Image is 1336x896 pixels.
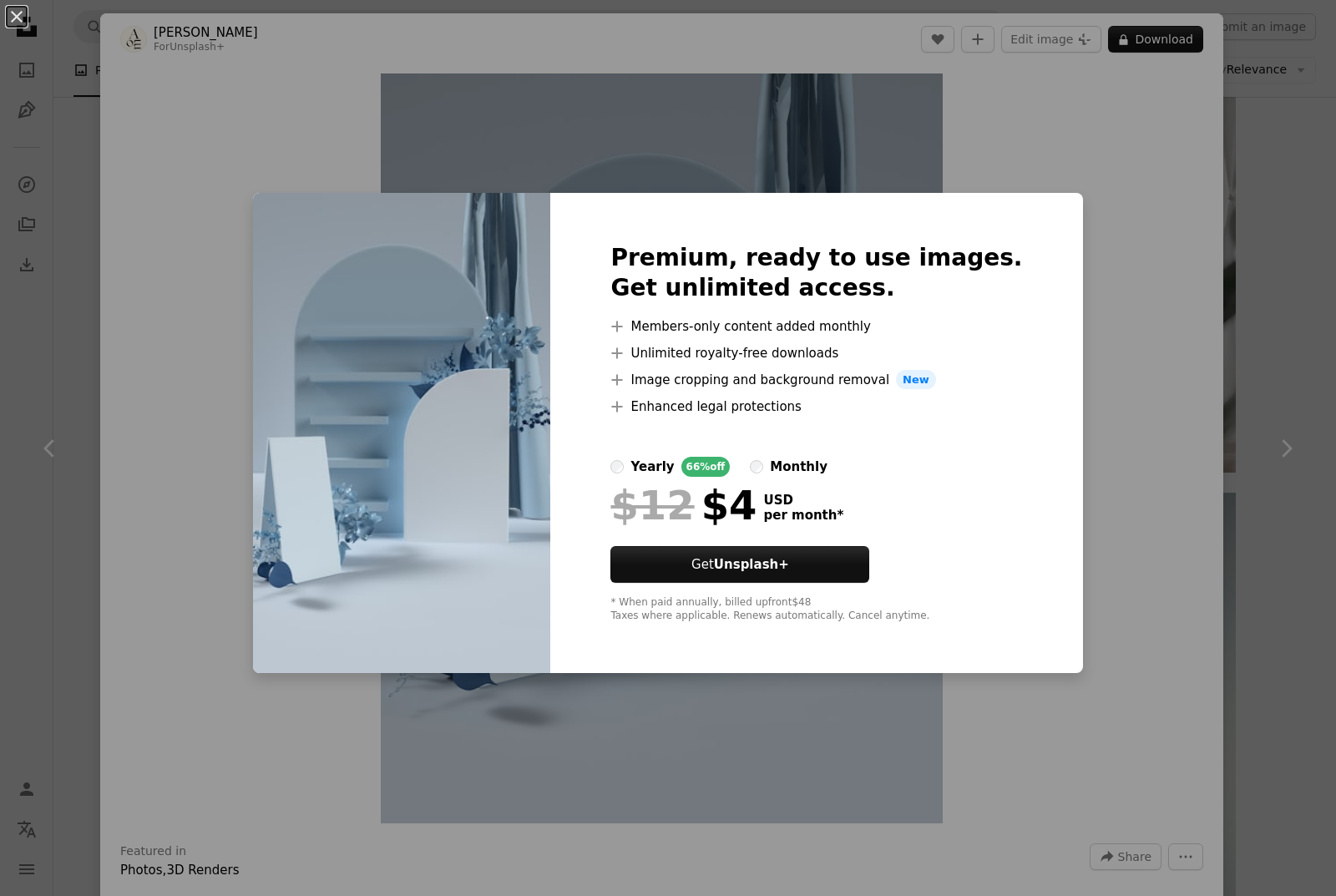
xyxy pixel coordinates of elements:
[770,457,827,477] div: monthly
[253,193,550,674] img: premium_photo-1675074446323-7d464b551c48
[610,460,624,473] input: yearly66%off
[681,457,731,477] div: 66% off
[763,493,843,508] span: USD
[630,457,674,477] div: yearly
[610,546,869,583] button: GetUnsplash+
[610,370,1022,390] li: Image cropping and background removal
[610,343,1022,363] li: Unlimited royalty-free downloads
[610,483,694,527] span: $12
[610,483,757,527] div: $4
[763,508,843,523] span: per month *
[610,243,1022,303] h2: Premium, ready to use images. Get unlimited access.
[896,370,936,390] span: New
[610,316,1022,337] li: Members-only content added monthly
[750,460,763,473] input: monthly
[610,397,1022,417] li: Enhanced legal protections
[610,596,1022,623] div: * When paid annually, billed upfront $48 Taxes where applicable. Renews automatically. Cancel any...
[714,557,789,572] strong: Unsplash+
